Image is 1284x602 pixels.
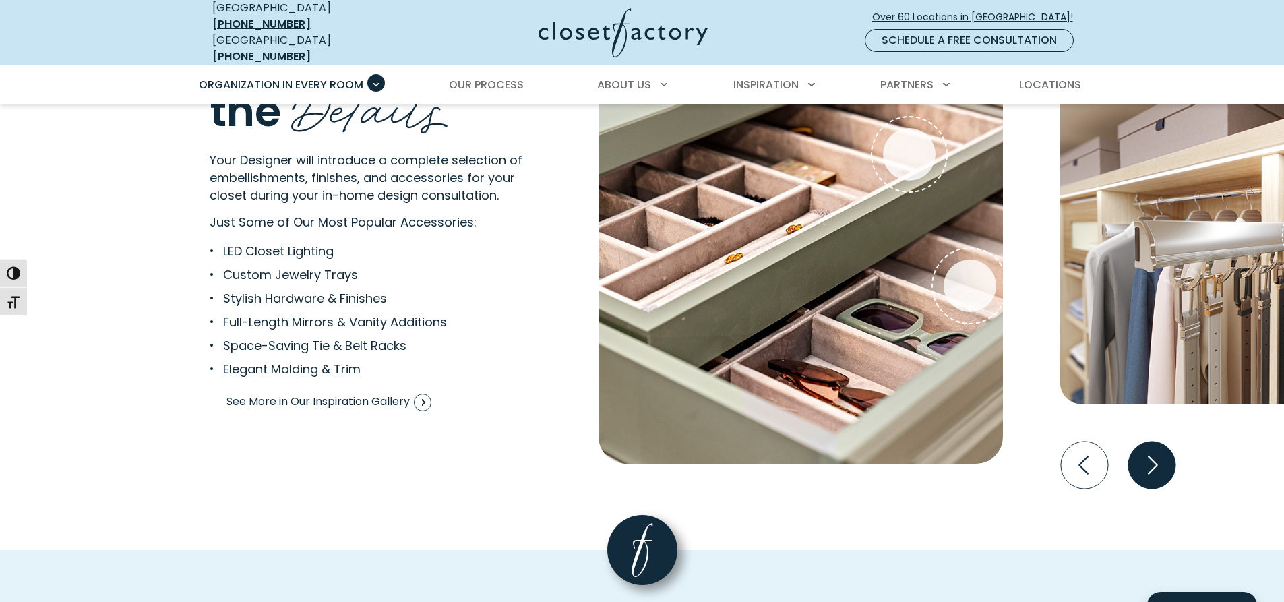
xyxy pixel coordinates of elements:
li: Space-Saving Tie & Belt Racks [210,336,518,355]
span: Locations [1019,77,1081,92]
span: Inspiration [733,77,799,92]
img: Soft-lined drawer organizer in a sage green finish holding sunglasses and accessories [599,39,1003,464]
span: Organization in Every Room [199,77,363,92]
a: [PHONE_NUMBER] [212,16,311,32]
span: Our Process [449,77,524,92]
nav: Primary Menu [189,66,1095,104]
p: Just Some of Our Most Popular Accessories: [210,213,561,231]
li: Elegant Molding & Trim [210,360,518,378]
span: the [210,81,281,141]
img: Closet Factory Logo [539,8,708,57]
li: Full-Length Mirrors & Vanity Additions [210,313,518,331]
span: Your Designer will introduce a complete selection of embellishments, finishes, and accessories fo... [210,152,522,204]
span: About Us [597,77,651,92]
a: See More in Our Inspiration Gallery [226,389,432,416]
a: Over 60 Locations in [GEOGRAPHIC_DATA]! [872,5,1084,29]
a: [PHONE_NUMBER] [212,49,311,64]
span: See More in Our Inspiration Gallery [226,394,431,411]
a: Schedule a Free Consultation [865,29,1074,52]
span: Partners [880,77,934,92]
li: Custom Jewelry Trays [210,266,518,284]
button: Previous slide [1056,436,1113,494]
span: Over 60 Locations in [GEOGRAPHIC_DATA]! [872,10,1084,24]
li: Stylish Hardware & Finishes [210,289,518,307]
div: [GEOGRAPHIC_DATA] [212,32,408,65]
button: Next slide [1123,436,1181,494]
li: LED Closet Lighting [210,242,518,260]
